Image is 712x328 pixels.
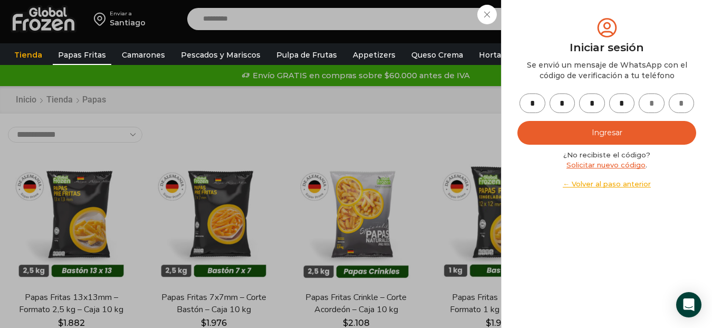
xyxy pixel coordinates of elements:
[348,45,401,65] a: Appetizers
[517,40,696,55] div: Iniciar sesión
[517,60,696,81] div: Se envió un mensaje de WhatsApp con el código de verificación a tu teléfono
[176,45,266,65] a: Pescados y Mariscos
[474,45,523,65] a: Hortalizas
[271,45,342,65] a: Pulpa de Frutas
[595,16,619,40] img: tabler-icon-user-circle.svg
[406,45,468,65] a: Queso Crema
[566,161,646,169] a: Solicitar nuevo código
[53,45,111,65] a: Papas Fritas
[9,45,47,65] a: Tienda
[117,45,170,65] a: Camarones
[517,150,696,189] div: ¿No recibiste el código? .
[676,292,701,317] div: Open Intercom Messenger
[517,121,696,145] button: Ingresar
[517,179,696,189] a: ← Volver al paso anterior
